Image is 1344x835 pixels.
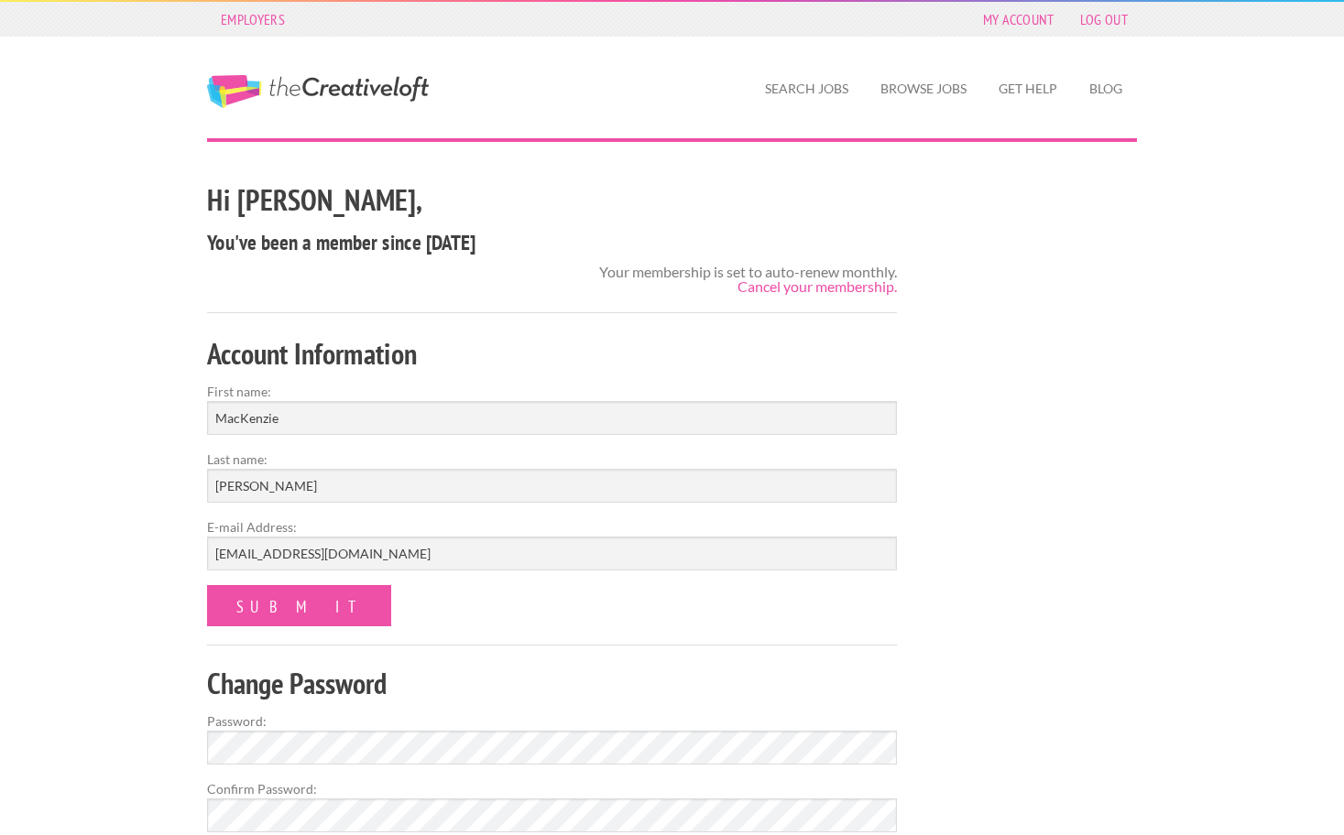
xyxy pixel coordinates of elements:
[974,6,1064,32] a: My Account
[207,179,897,221] h2: Hi [PERSON_NAME],
[207,585,391,626] input: Submit
[207,333,897,374] h2: Account Information
[207,382,897,401] label: First name:
[207,711,897,731] label: Password:
[599,265,897,294] div: Your membership is set to auto-renew monthly.
[207,450,897,469] label: Last name:
[750,68,863,110] a: Search Jobs
[1071,6,1137,32] a: Log Out
[207,75,429,108] a: The Creative Loft
[866,68,981,110] a: Browse Jobs
[984,68,1072,110] a: Get Help
[212,6,294,32] a: Employers
[738,277,897,295] a: Cancel your membership.
[1075,68,1137,110] a: Blog
[207,517,897,537] label: E-mail Address:
[207,779,897,798] label: Confirm Password:
[207,228,897,257] h4: You've been a member since [DATE]
[207,663,897,704] h2: Change Password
